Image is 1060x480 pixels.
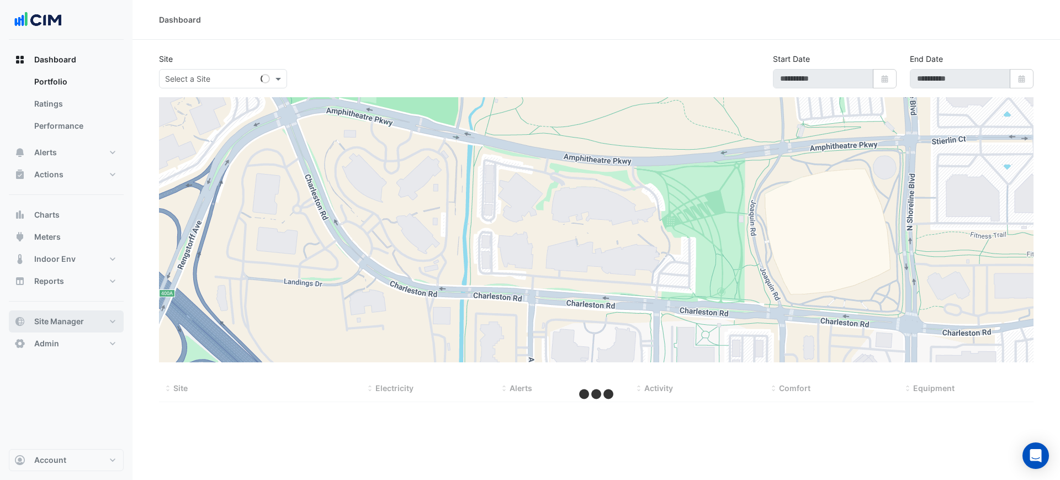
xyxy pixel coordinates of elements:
[159,14,201,25] div: Dashboard
[34,316,84,327] span: Site Manager
[9,333,124,355] button: Admin
[34,231,61,242] span: Meters
[9,270,124,292] button: Reports
[375,383,414,393] span: Electricity
[34,169,63,180] span: Actions
[9,141,124,163] button: Alerts
[14,169,25,180] app-icon: Actions
[9,49,124,71] button: Dashboard
[13,9,63,31] img: Company Logo
[34,147,57,158] span: Alerts
[773,53,810,65] label: Start Date
[913,383,955,393] span: Equipment
[14,338,25,349] app-icon: Admin
[9,449,124,471] button: Account
[510,383,532,393] span: Alerts
[25,71,124,93] a: Portfolio
[25,115,124,137] a: Performance
[34,254,76,265] span: Indoor Env
[25,93,124,115] a: Ratings
[34,209,60,220] span: Charts
[14,276,25,287] app-icon: Reports
[9,310,124,333] button: Site Manager
[34,276,64,287] span: Reports
[34,455,66,466] span: Account
[910,53,943,65] label: End Date
[14,147,25,158] app-icon: Alerts
[34,54,76,65] span: Dashboard
[173,383,188,393] span: Site
[14,316,25,327] app-icon: Site Manager
[34,338,59,349] span: Admin
[644,383,673,393] span: Activity
[14,54,25,65] app-icon: Dashboard
[159,53,173,65] label: Site
[9,248,124,270] button: Indoor Env
[779,383,810,393] span: Comfort
[9,204,124,226] button: Charts
[14,254,25,265] app-icon: Indoor Env
[14,209,25,220] app-icon: Charts
[14,231,25,242] app-icon: Meters
[1022,442,1049,469] div: Open Intercom Messenger
[9,226,124,248] button: Meters
[9,71,124,141] div: Dashboard
[9,163,124,186] button: Actions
